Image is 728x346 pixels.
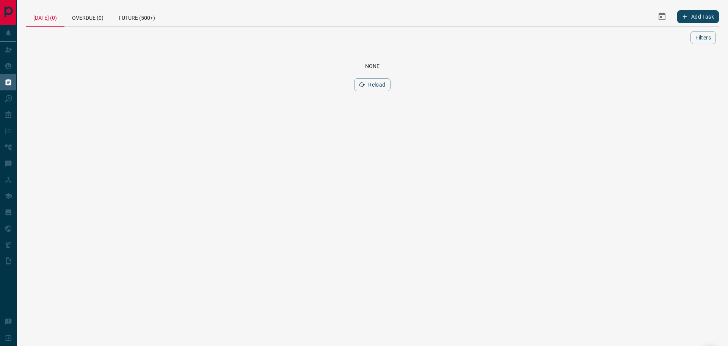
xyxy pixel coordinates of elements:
button: Select Date Range [653,8,671,26]
button: Reload [354,78,390,91]
button: Add Task [677,10,719,23]
div: Future (500+) [111,8,163,26]
div: Overdue (0) [64,8,111,26]
button: Filters [690,31,716,44]
div: [DATE] (0) [26,8,64,27]
div: None [35,63,710,69]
